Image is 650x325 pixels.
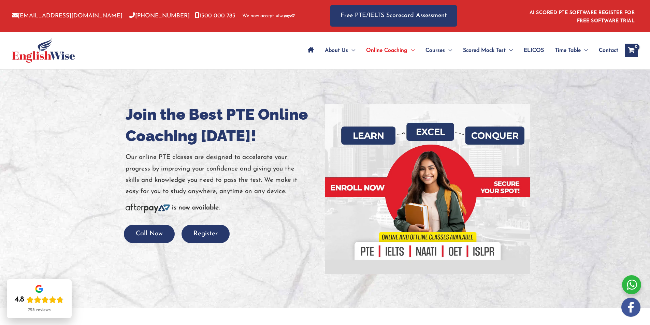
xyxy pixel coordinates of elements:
[12,13,122,19] a: [EMAIL_ADDRESS][DOMAIN_NAME]
[555,39,581,62] span: Time Table
[302,39,618,62] nav: Site Navigation: Main Menu
[445,39,452,62] span: Menu Toggle
[458,39,518,62] a: Scored Mock TestMenu Toggle
[276,14,295,18] img: Afterpay-Logo
[425,39,445,62] span: Courses
[15,295,64,305] div: Rating: 4.8 out of 5
[524,39,544,62] span: ELICOS
[506,39,513,62] span: Menu Toggle
[593,39,618,62] a: Contact
[463,39,506,62] span: Scored Mock Test
[366,39,407,62] span: Online Coaching
[621,298,640,317] img: white-facebook.png
[530,10,635,24] a: AI SCORED PTE SOFTWARE REGISTER FOR FREE SOFTWARE TRIAL
[12,38,75,63] img: cropped-ew-logo
[599,39,618,62] span: Contact
[525,5,638,27] aside: Header Widget 1
[126,104,320,147] h1: Join the Best PTE Online Coaching [DATE]!
[361,39,420,62] a: Online CoachingMenu Toggle
[420,39,458,62] a: CoursesMenu Toggle
[325,39,348,62] span: About Us
[581,39,588,62] span: Menu Toggle
[348,39,355,62] span: Menu Toggle
[172,205,220,211] b: is now available.
[28,307,50,313] div: 723 reviews
[319,39,361,62] a: About UsMenu Toggle
[549,39,593,62] a: Time TableMenu Toggle
[625,44,638,57] a: View Shopping Cart, empty
[129,13,190,19] a: [PHONE_NUMBER]
[126,204,170,213] img: Afterpay-Logo
[330,5,457,27] a: Free PTE/IELTS Scorecard Assessment
[126,152,320,197] p: Our online PTE classes are designed to accelerate your progress by improving your confidence and ...
[242,13,274,19] span: We now accept
[518,39,549,62] a: ELICOS
[195,13,235,19] a: 1300 000 783
[182,231,230,237] a: Register
[124,225,175,243] button: Call Now
[182,225,230,243] button: Register
[407,39,415,62] span: Menu Toggle
[15,295,24,305] div: 4.8
[124,231,175,237] a: Call Now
